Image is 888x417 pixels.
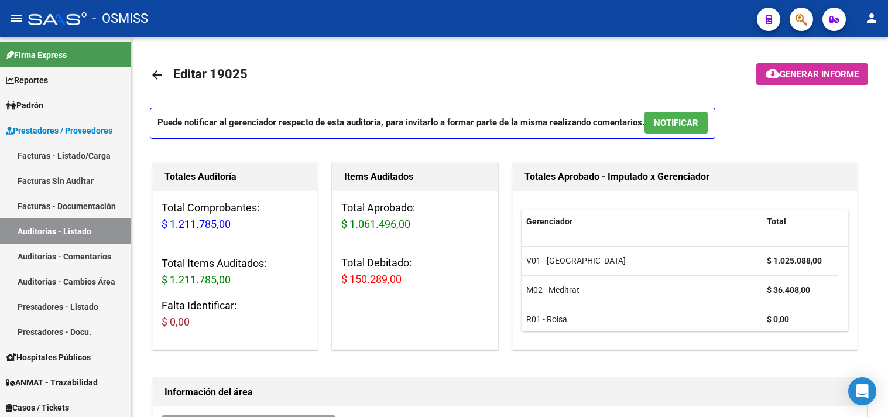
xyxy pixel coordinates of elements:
[756,63,868,85] button: Generar informe
[865,11,879,25] mat-icon: person
[526,315,567,324] span: R01 - Roisa
[526,285,580,295] span: M02 - Meditrat
[9,11,23,25] mat-icon: menu
[644,112,708,134] button: NOTIFICAR
[341,273,402,285] span: $ 150.289,00
[524,168,846,186] h1: Totales Aprobado - Imputado x Gerenciador
[522,209,762,234] datatable-header-cell: Gerenciador
[767,285,810,295] strong: $ 36.408,00
[162,218,231,230] span: $ 1.211.785,00
[162,298,308,330] h3: Falta Identificar:
[526,256,626,265] span: V01 - [GEOGRAPHIC_DATA]
[164,168,306,186] h1: Totales Auditoría
[767,217,786,226] span: Total
[341,200,488,233] h3: Total Aprobado:
[341,255,488,288] h3: Total Debitado:
[162,316,190,328] span: $ 0,00
[767,256,822,265] strong: $ 1.025.088,00
[162,255,308,288] h3: Total Items Auditados:
[6,351,91,364] span: Hospitales Públicos
[526,217,572,226] span: Gerenciador
[6,99,43,112] span: Padrón
[848,377,876,405] div: Open Intercom Messenger
[341,218,410,230] span: $ 1.061.496,00
[766,66,780,80] mat-icon: cloud_download
[92,6,148,32] span: - OSMISS
[162,274,231,286] span: $ 1.211.785,00
[6,124,112,137] span: Prestadores / Proveedores
[780,69,859,80] span: Generar informe
[6,74,48,87] span: Reportes
[767,315,789,324] strong: $ 0,00
[162,200,308,233] h3: Total Comprobantes:
[150,108,715,139] p: Puede notificar al gerenciador respecto de esta auditoria, para invitarlo a formar parte de la mi...
[6,401,69,414] span: Casos / Tickets
[6,49,67,61] span: Firma Express
[762,209,838,234] datatable-header-cell: Total
[173,67,248,81] span: Editar 19025
[654,118,698,128] span: NOTIFICAR
[344,168,485,186] h1: Items Auditados
[164,383,855,402] h1: Información del área
[6,376,98,389] span: ANMAT - Trazabilidad
[150,68,164,82] mat-icon: arrow_back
